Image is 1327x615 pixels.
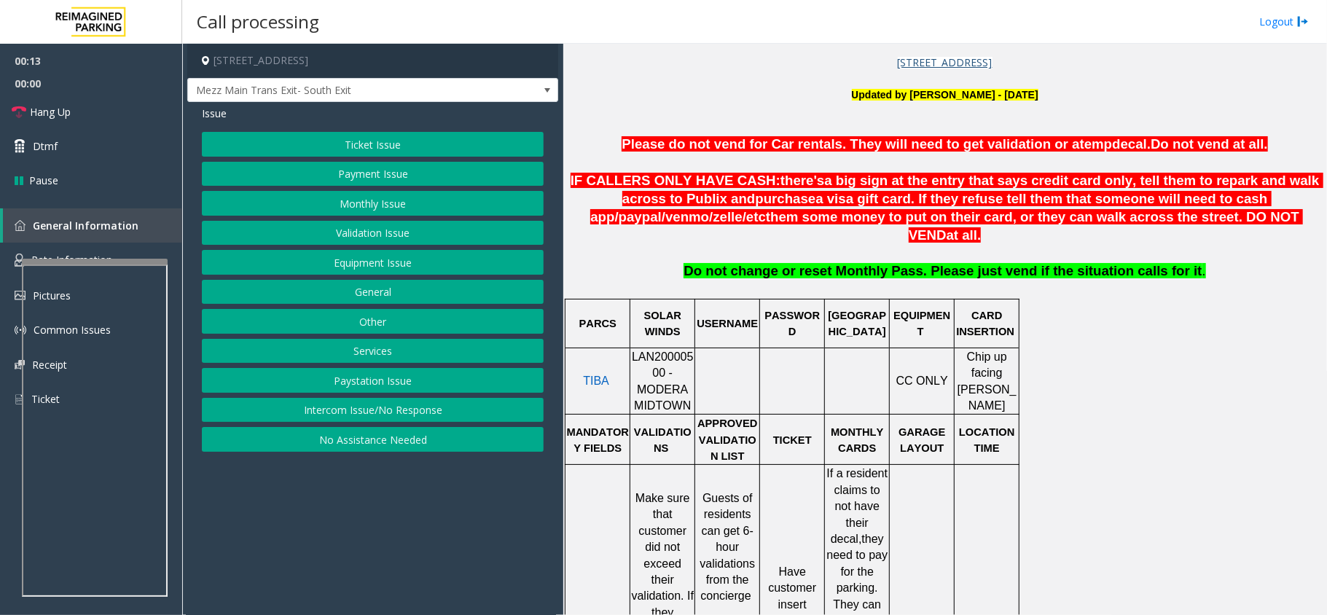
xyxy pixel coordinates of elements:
[187,44,558,78] h4: [STREET_ADDRESS]
[1297,14,1309,29] img: logout
[831,426,887,454] span: MONTHLY CARDS
[29,173,58,188] span: Pause
[202,250,544,275] button: Equipment Issue
[1151,136,1268,152] span: Do not vend at all.
[202,162,544,187] button: Payment Issue
[1112,136,1151,152] span: decal.
[202,427,544,452] button: No Assistance Needed
[893,310,950,337] span: EQUIPMENT
[858,533,861,545] span: ,
[662,209,665,224] span: /
[1259,14,1309,29] a: Logout
[33,219,138,232] span: General Information
[202,309,544,334] button: Other
[31,253,112,267] span: Rate Information
[202,339,544,364] button: Services
[755,191,815,206] span: purchase
[188,79,484,102] span: Mezz Main Trans Exit- South Exit
[764,310,820,337] span: PASSWORD
[852,89,1038,101] font: pdated by [PERSON_NAME] - [DATE]
[896,375,948,387] span: CC ONLY
[571,173,780,188] span: IF CALLERS ONLY HAVE CASH:
[959,426,1018,454] span: LOCATION TIME
[202,368,544,393] button: Paystation Issue
[15,324,26,336] img: 'icon'
[579,318,616,329] span: PARCS
[827,467,891,545] span: If a resident claims to not have their decal
[590,191,1271,224] span: a visa gift card. If they refuse tell them that someone will need to cash app/
[709,209,713,224] span: /
[771,7,1119,45] span: MODERA MIDTOWN
[947,227,982,243] span: at all.
[632,350,694,412] span: LAN20000500 - MODERA MIDTOWN
[202,280,544,305] button: General
[33,138,58,154] span: Dtmf
[1080,136,1113,152] span: temp
[567,426,629,454] span: MANDATORY FIELDS
[700,492,759,602] span: Guests of residents can get 6-hour validations from the concierge
[15,291,26,300] img: 'icon'
[583,375,609,387] a: TIBA
[828,310,886,337] span: [GEOGRAPHIC_DATA]
[898,55,993,69] span: [STREET_ADDRESS]
[3,208,182,243] a: General Information
[958,350,1017,412] span: Chip up facing [PERSON_NAME]
[697,418,760,462] span: APPROVED VALIDATION LIST
[202,191,544,216] button: Monthly Issue
[202,106,227,121] span: Issue
[898,57,993,68] a: [STREET_ADDRESS]
[622,173,1323,206] span: a big sign at the entry that says credit card only, tell them to repark and walk across to Publix...
[665,209,709,225] span: venmo
[899,426,948,454] span: GARAGE LAYOUT
[773,434,812,446] span: TICKET
[15,220,26,231] img: 'icon'
[634,426,692,454] span: VALIDATIONS
[30,104,71,120] span: Hang Up
[622,136,1079,152] span: Please do not vend for Car rentals. They will need to get validation or a
[15,393,24,406] img: 'icon'
[684,263,1202,278] span: Do not change or reset Monthly Pass. Please just vend if the situation calls for it
[780,173,824,188] span: there's
[956,310,1014,337] span: CARD INSERTION
[644,310,684,337] span: SOLAR WINDS
[15,254,24,267] img: 'icon'
[713,209,742,225] span: zelle
[202,221,544,246] button: Validation Issue
[202,132,544,157] button: Ticket Issue
[619,209,662,225] span: paypal
[15,360,25,369] img: 'icon'
[746,209,766,225] span: etc
[697,318,758,329] span: USERNAME
[202,398,544,423] button: Intercom Issue/No Response
[1202,263,1206,278] span: .
[189,4,326,39] h3: Call processing
[766,209,1303,243] span: them some money to put on their card, or they can walk across the street. DO NOT VEND
[852,87,859,101] font: U
[743,209,746,224] span: /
